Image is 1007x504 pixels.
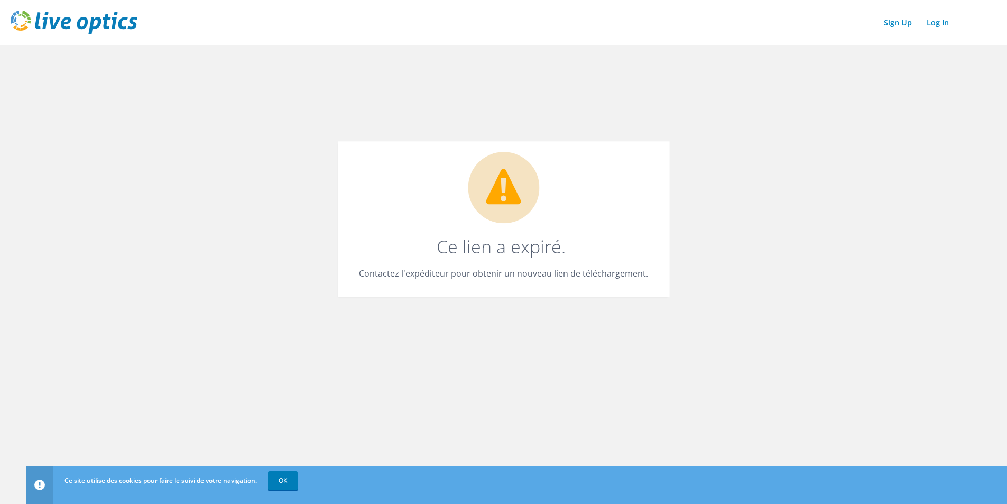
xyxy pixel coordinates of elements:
[359,266,648,281] p: Contactez l'expéditeur pour obtenir un nouveau lien de téléchargement.
[11,11,137,34] img: live_optics_svg.svg
[64,476,257,485] span: Ce site utilise des cookies pour faire le suivi de votre navigation.
[879,15,917,30] a: Sign Up
[268,471,298,490] a: OK
[359,237,643,255] h1: Ce lien a expiré.
[921,15,954,30] a: Log In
